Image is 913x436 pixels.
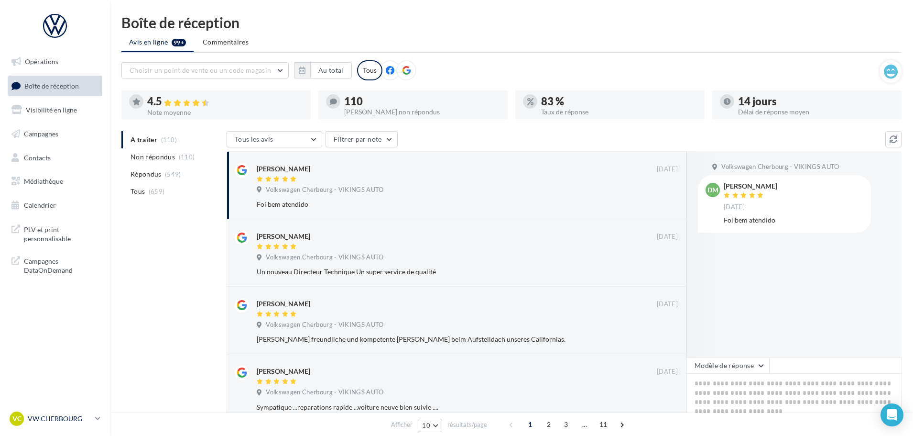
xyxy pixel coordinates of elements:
[8,410,102,428] a: VC VW CHERBOURG
[6,124,104,144] a: Campagnes
[391,420,413,429] span: Afficher
[577,417,592,432] span: ...
[130,152,175,162] span: Non répondus
[130,187,145,196] span: Tous
[880,403,903,426] div: Open Intercom Messenger
[121,15,902,30] div: Boîte de réception
[447,420,487,429] span: résultats/page
[24,255,98,275] span: Campagnes DataOnDemand
[6,148,104,168] a: Contacts
[6,251,104,279] a: Campagnes DataOnDemand
[179,153,195,161] span: (110)
[721,163,839,171] span: Volkswagen Cherbourg - VIKINGS AUTO
[541,96,697,107] div: 83 %
[596,417,611,432] span: 11
[418,419,442,432] button: 10
[738,109,894,115] div: Délai de réponse moyen
[294,62,352,78] button: Au total
[541,417,556,432] span: 2
[24,201,56,209] span: Calendrier
[357,60,382,80] div: Tous
[657,233,678,241] span: [DATE]
[686,358,770,374] button: Modèle de réponse
[257,232,310,241] div: [PERSON_NAME]
[257,267,616,277] div: Un nouveau Directeur Technique Un super service de qualité
[130,169,162,179] span: Répondus
[707,185,718,195] span: DM
[6,171,104,191] a: Médiathèque
[266,186,383,194] span: Volkswagen Cherbourg - VIKINGS AUTO
[130,66,271,74] span: Choisir un point de vente ou un code magasin
[257,335,616,344] div: [PERSON_NAME] freundliche und kompetente [PERSON_NAME] beim Aufstelldach unseres Californias.
[257,299,310,309] div: [PERSON_NAME]
[738,96,894,107] div: 14 jours
[266,388,383,397] span: Volkswagen Cherbourg - VIKINGS AUTO
[24,223,98,244] span: PLV et print personnalisable
[227,131,322,147] button: Tous les avis
[24,130,58,138] span: Campagnes
[657,300,678,309] span: [DATE]
[24,177,63,185] span: Médiathèque
[26,106,77,114] span: Visibilité en ligne
[24,153,51,161] span: Contacts
[6,195,104,215] a: Calendrier
[558,417,574,432] span: 3
[24,81,79,89] span: Boîte de réception
[28,414,91,424] p: VW CHERBOURG
[257,402,616,412] div: Sympatique ...reparations rapide ...voiture neuve bien suivie ....
[6,76,104,96] a: Boîte de réception
[344,109,500,115] div: [PERSON_NAME] non répondus
[257,164,310,174] div: [PERSON_NAME]
[12,414,22,424] span: VC
[257,200,616,209] div: Foi bem atendido
[724,215,863,225] div: Foi bem atendido
[724,203,745,212] span: [DATE]
[541,109,697,115] div: Taux de réponse
[257,367,310,376] div: [PERSON_NAME]
[422,422,430,429] span: 10
[344,96,500,107] div: 110
[6,52,104,72] a: Opérations
[310,62,352,78] button: Au total
[657,165,678,174] span: [DATE]
[147,96,303,107] div: 4.5
[149,188,165,195] span: (659)
[6,219,104,247] a: PLV et print personnalisable
[326,131,398,147] button: Filtrer par note
[724,183,777,190] div: [PERSON_NAME]
[235,135,273,143] span: Tous les avis
[6,100,104,120] a: Visibilité en ligne
[165,170,181,178] span: (549)
[522,417,538,432] span: 1
[121,62,289,78] button: Choisir un point de vente ou un code magasin
[25,57,58,66] span: Opérations
[657,368,678,376] span: [DATE]
[266,253,383,262] span: Volkswagen Cherbourg - VIKINGS AUTO
[147,109,303,116] div: Note moyenne
[266,321,383,329] span: Volkswagen Cherbourg - VIKINGS AUTO
[203,38,249,46] span: Commentaires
